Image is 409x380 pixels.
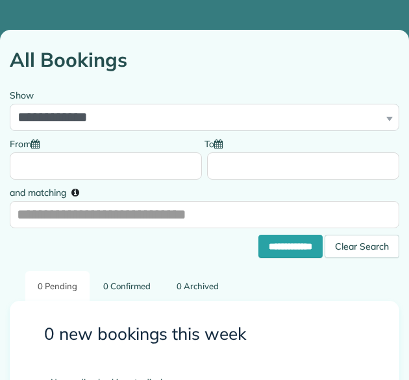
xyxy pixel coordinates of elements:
a: 0 Archived [164,271,231,302]
h3: 0 new bookings this week [44,325,365,344]
h1: All Bookings [10,49,399,71]
a: 0 Pending [25,271,90,302]
label: To [204,131,229,155]
a: Clear Search [325,237,399,247]
div: Clear Search [325,235,399,258]
label: and matching [10,180,88,204]
label: From [10,131,46,155]
a: 0 Confirmed [91,271,163,302]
